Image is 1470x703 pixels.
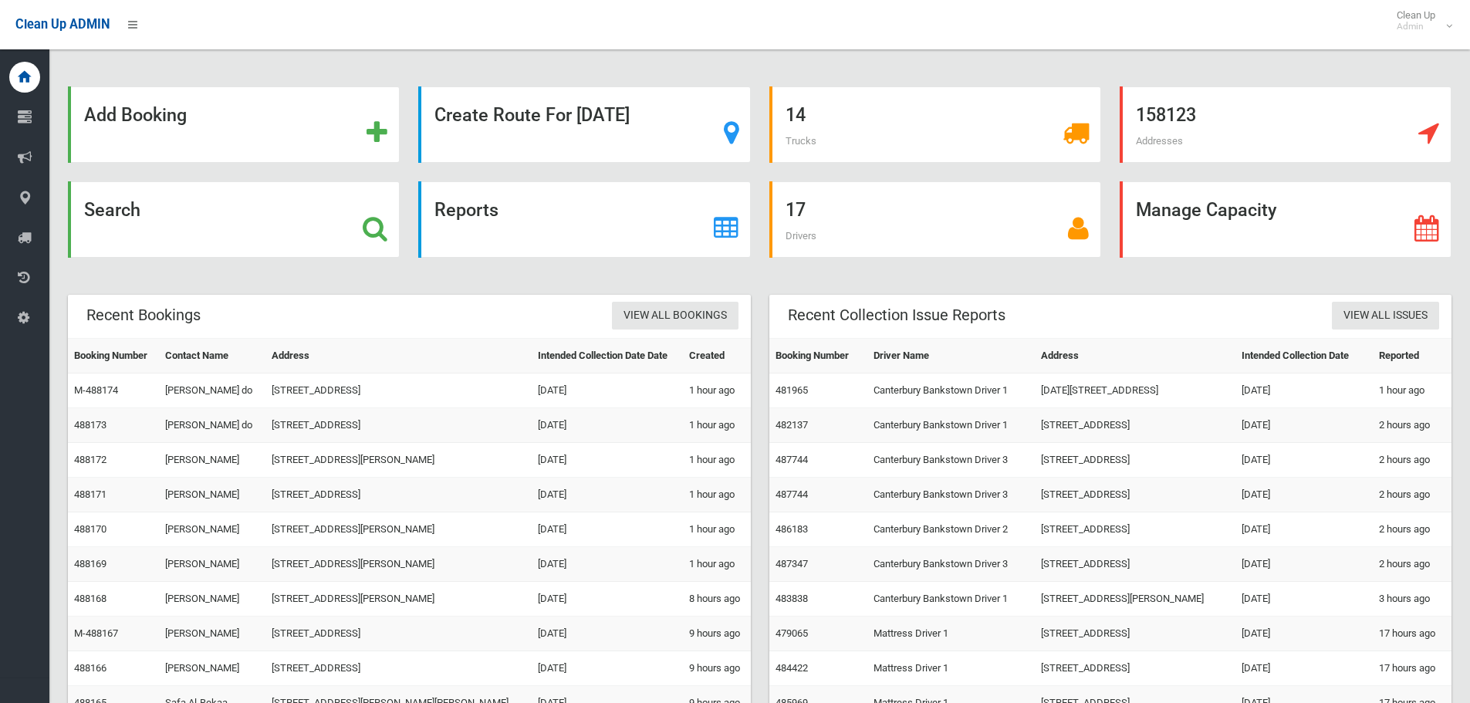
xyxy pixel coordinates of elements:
[612,302,738,330] a: View All Bookings
[1035,339,1235,373] th: Address
[776,523,808,535] a: 486183
[74,454,106,465] a: 488172
[1373,373,1451,408] td: 1 hour ago
[74,419,106,431] a: 488173
[159,582,265,617] td: [PERSON_NAME]
[434,104,630,126] strong: Create Route For [DATE]
[1035,617,1235,651] td: [STREET_ADDRESS]
[683,443,751,478] td: 1 hour ago
[159,478,265,512] td: [PERSON_NAME]
[532,339,683,373] th: Intended Collection Date Date
[84,199,140,221] strong: Search
[1373,339,1451,373] th: Reported
[867,408,1036,443] td: Canterbury Bankstown Driver 1
[1235,478,1373,512] td: [DATE]
[1235,651,1373,686] td: [DATE]
[532,443,683,478] td: [DATE]
[74,662,106,674] a: 488166
[532,512,683,547] td: [DATE]
[1035,651,1235,686] td: [STREET_ADDRESS]
[265,617,532,651] td: [STREET_ADDRESS]
[265,408,532,443] td: [STREET_ADDRESS]
[74,627,118,639] a: M-488167
[159,547,265,582] td: [PERSON_NAME]
[1035,408,1235,443] td: [STREET_ADDRESS]
[1373,547,1451,582] td: 2 hours ago
[434,199,498,221] strong: Reports
[1389,9,1451,32] span: Clean Up
[1120,86,1451,163] a: 158123 Addresses
[532,651,683,686] td: [DATE]
[532,617,683,651] td: [DATE]
[159,512,265,547] td: [PERSON_NAME]
[159,408,265,443] td: [PERSON_NAME] do
[1235,617,1373,651] td: [DATE]
[786,135,816,147] span: Trucks
[1373,651,1451,686] td: 17 hours ago
[683,547,751,582] td: 1 hour ago
[532,408,683,443] td: [DATE]
[776,558,808,569] a: 487347
[1373,408,1451,443] td: 2 hours ago
[74,523,106,535] a: 488170
[1235,547,1373,582] td: [DATE]
[1332,302,1439,330] a: View All Issues
[1373,582,1451,617] td: 3 hours ago
[74,558,106,569] a: 488169
[159,651,265,686] td: [PERSON_NAME]
[867,478,1036,512] td: Canterbury Bankstown Driver 3
[265,582,532,617] td: [STREET_ADDRESS][PERSON_NAME]
[1035,512,1235,547] td: [STREET_ADDRESS]
[683,478,751,512] td: 1 hour ago
[683,373,751,408] td: 1 hour ago
[1373,512,1451,547] td: 2 hours ago
[1235,373,1373,408] td: [DATE]
[867,512,1036,547] td: Canterbury Bankstown Driver 2
[1235,443,1373,478] td: [DATE]
[867,373,1036,408] td: Canterbury Bankstown Driver 1
[1373,443,1451,478] td: 2 hours ago
[418,181,750,258] a: Reports
[68,339,159,373] th: Booking Number
[532,547,683,582] td: [DATE]
[683,512,751,547] td: 1 hour ago
[532,373,683,408] td: [DATE]
[532,478,683,512] td: [DATE]
[1235,339,1373,373] th: Intended Collection Date
[769,300,1024,330] header: Recent Collection Issue Reports
[418,86,750,163] a: Create Route For [DATE]
[776,419,808,431] a: 482137
[159,617,265,651] td: [PERSON_NAME]
[683,617,751,651] td: 9 hours ago
[15,17,110,32] span: Clean Up ADMIN
[265,443,532,478] td: [STREET_ADDRESS][PERSON_NAME]
[1035,443,1235,478] td: [STREET_ADDRESS]
[683,339,751,373] th: Created
[776,488,808,500] a: 487744
[786,104,806,126] strong: 14
[68,181,400,258] a: Search
[265,373,532,408] td: [STREET_ADDRESS]
[265,339,532,373] th: Address
[867,339,1036,373] th: Driver Name
[867,651,1036,686] td: Mattress Driver 1
[776,662,808,674] a: 484422
[265,512,532,547] td: [STREET_ADDRESS][PERSON_NAME]
[265,547,532,582] td: [STREET_ADDRESS][PERSON_NAME]
[84,104,187,126] strong: Add Booking
[683,651,751,686] td: 9 hours ago
[1136,199,1276,221] strong: Manage Capacity
[1397,21,1435,32] small: Admin
[74,488,106,500] a: 488171
[867,582,1036,617] td: Canterbury Bankstown Driver 1
[1035,478,1235,512] td: [STREET_ADDRESS]
[265,478,532,512] td: [STREET_ADDRESS]
[68,86,400,163] a: Add Booking
[1035,373,1235,408] td: [DATE][STREET_ADDRESS]
[1120,181,1451,258] a: Manage Capacity
[776,593,808,604] a: 483838
[1235,582,1373,617] td: [DATE]
[159,373,265,408] td: [PERSON_NAME] do
[769,86,1101,163] a: 14 Trucks
[74,593,106,604] a: 488168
